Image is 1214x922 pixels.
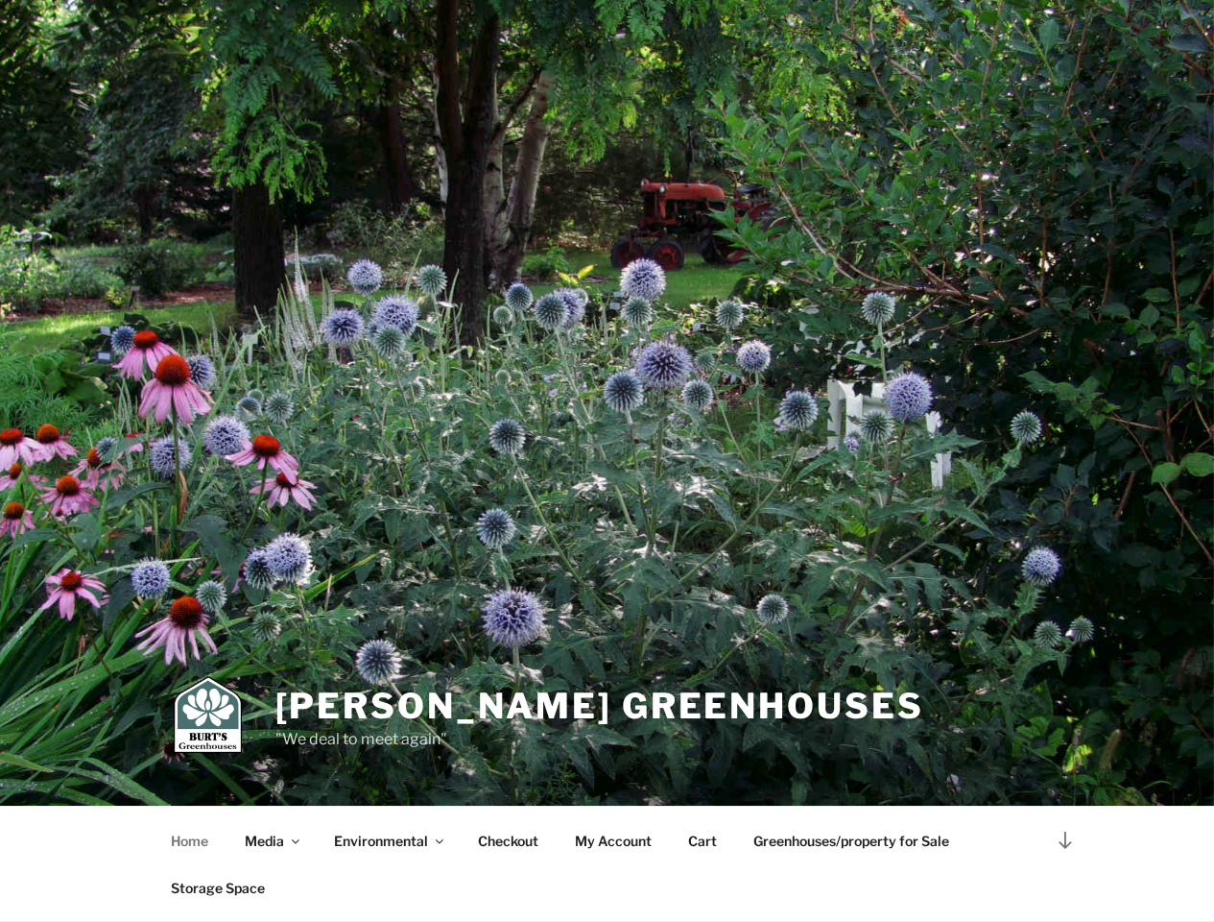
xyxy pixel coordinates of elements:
a: Greenhouses/property for Sale [737,817,966,864]
nav: Top Menu [155,817,1060,911]
a: [PERSON_NAME] Greenhouses [275,685,924,727]
a: Home [155,817,226,864]
img: Burt's Greenhouses [174,676,242,753]
a: Media [228,817,315,864]
a: Cart [672,817,734,864]
a: Environmental [318,817,459,864]
p: "We deal to meet again" [275,728,924,751]
a: Storage Space [155,864,282,911]
a: Checkout [462,817,556,864]
a: My Account [559,817,669,864]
